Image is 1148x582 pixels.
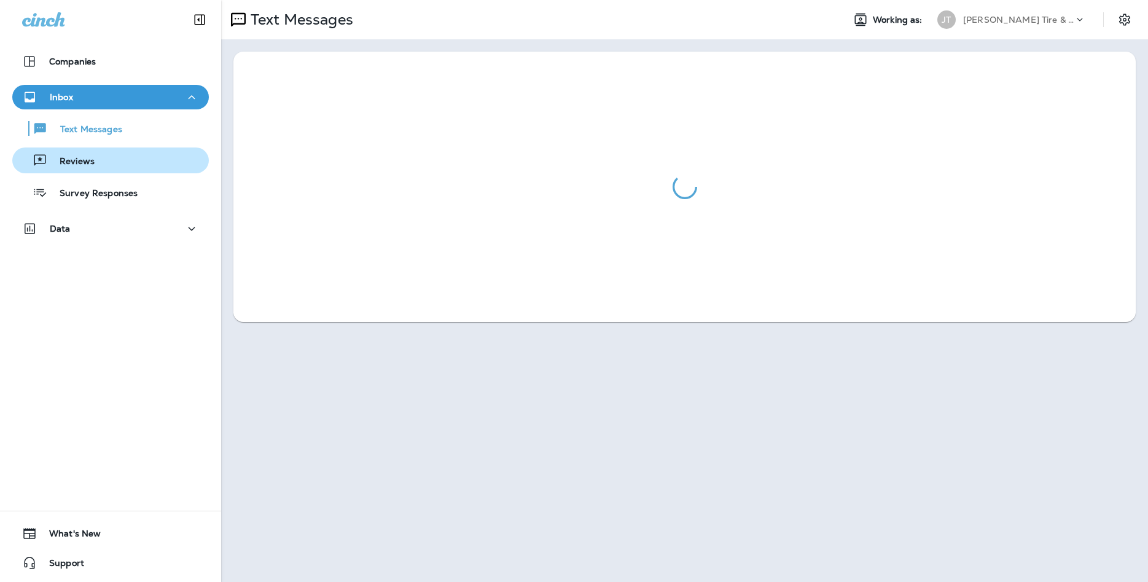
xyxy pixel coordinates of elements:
[1114,9,1136,31] button: Settings
[49,57,96,66] p: Companies
[12,116,209,141] button: Text Messages
[12,521,209,546] button: What's New
[873,15,925,25] span: Working as:
[12,551,209,575] button: Support
[48,124,122,136] p: Text Messages
[37,529,101,543] span: What's New
[47,188,138,200] p: Survey Responses
[50,92,73,102] p: Inbox
[246,10,353,29] p: Text Messages
[37,558,84,573] span: Support
[12,179,209,205] button: Survey Responses
[937,10,956,29] div: JT
[963,15,1074,25] p: [PERSON_NAME] Tire & Auto
[47,156,95,168] p: Reviews
[50,224,71,234] p: Data
[12,147,209,173] button: Reviews
[12,216,209,241] button: Data
[12,85,209,109] button: Inbox
[182,7,217,32] button: Collapse Sidebar
[12,49,209,74] button: Companies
